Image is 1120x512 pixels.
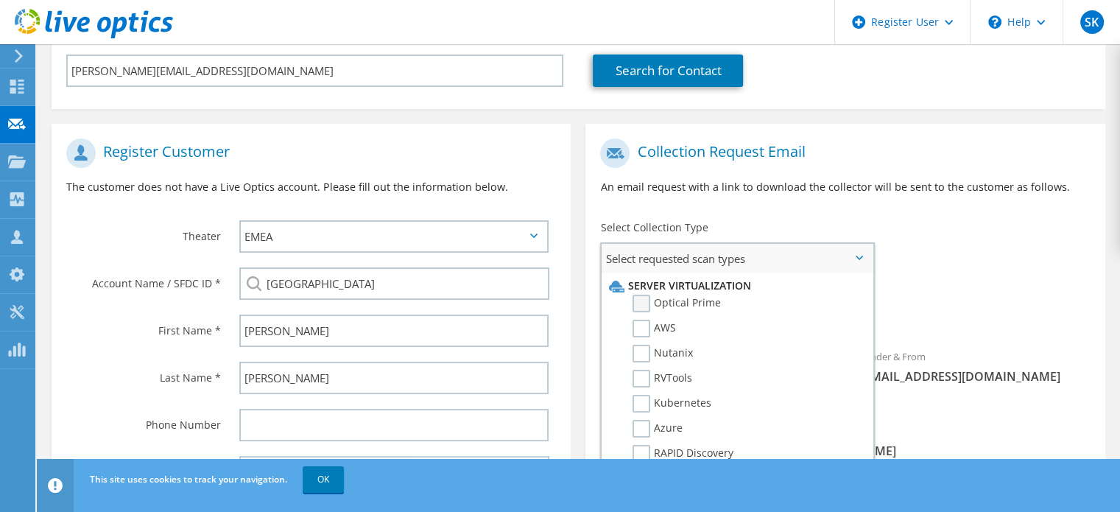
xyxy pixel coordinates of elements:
[66,138,549,168] h1: Register Customer
[66,267,221,291] label: Account Name / SFDC ID *
[605,277,865,295] li: Server Virtualization
[633,370,692,387] label: RVTools
[585,279,1105,334] div: Requested Collections
[845,341,1105,392] div: Sender & From
[585,341,845,408] div: To
[593,55,743,87] a: Search for Contact
[66,179,556,195] p: The customer does not have a Live Optics account. Please fill out the information below.
[633,345,693,362] label: Nutanix
[600,138,1082,168] h1: Collection Request Email
[1080,10,1104,34] span: SK
[600,179,1090,195] p: An email request with a link to download the collector will be sent to the customer as follows.
[860,368,1091,385] span: [EMAIL_ADDRESS][DOMAIN_NAME]
[66,456,221,480] label: Country *
[602,244,873,273] span: Select requested scan types
[633,445,733,463] label: RAPID Discovery
[600,220,708,235] label: Select Collection Type
[988,15,1001,29] svg: \n
[90,473,287,485] span: This site uses cookies to track your navigation.
[633,395,711,413] label: Kubernetes
[66,409,221,432] label: Phone Number
[66,362,221,385] label: Last Name *
[585,415,1105,466] div: CC & Reply To
[633,420,683,438] label: Azure
[66,315,221,338] label: First Name *
[633,295,721,312] label: Optical Prime
[633,320,676,337] label: AWS
[66,220,221,244] label: Theater
[303,466,344,493] a: OK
